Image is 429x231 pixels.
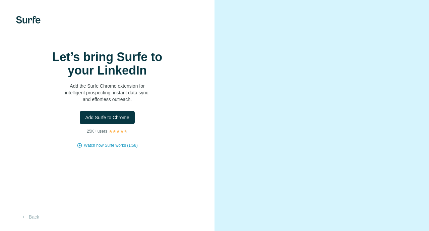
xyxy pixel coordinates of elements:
button: Watch how Surfe works (1:58) [84,142,137,148]
p: Add the Surfe Chrome extension for intelligent prospecting, instant data sync, and effortless out... [40,83,174,103]
p: 25K+ users [87,128,107,134]
img: Rating Stars [109,129,128,133]
button: Back [16,211,44,223]
span: Add Surfe to Chrome [85,114,129,121]
button: Add Surfe to Chrome [80,111,135,124]
img: Surfe's logo [16,16,41,24]
h1: Let’s bring Surfe to your LinkedIn [40,50,174,77]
